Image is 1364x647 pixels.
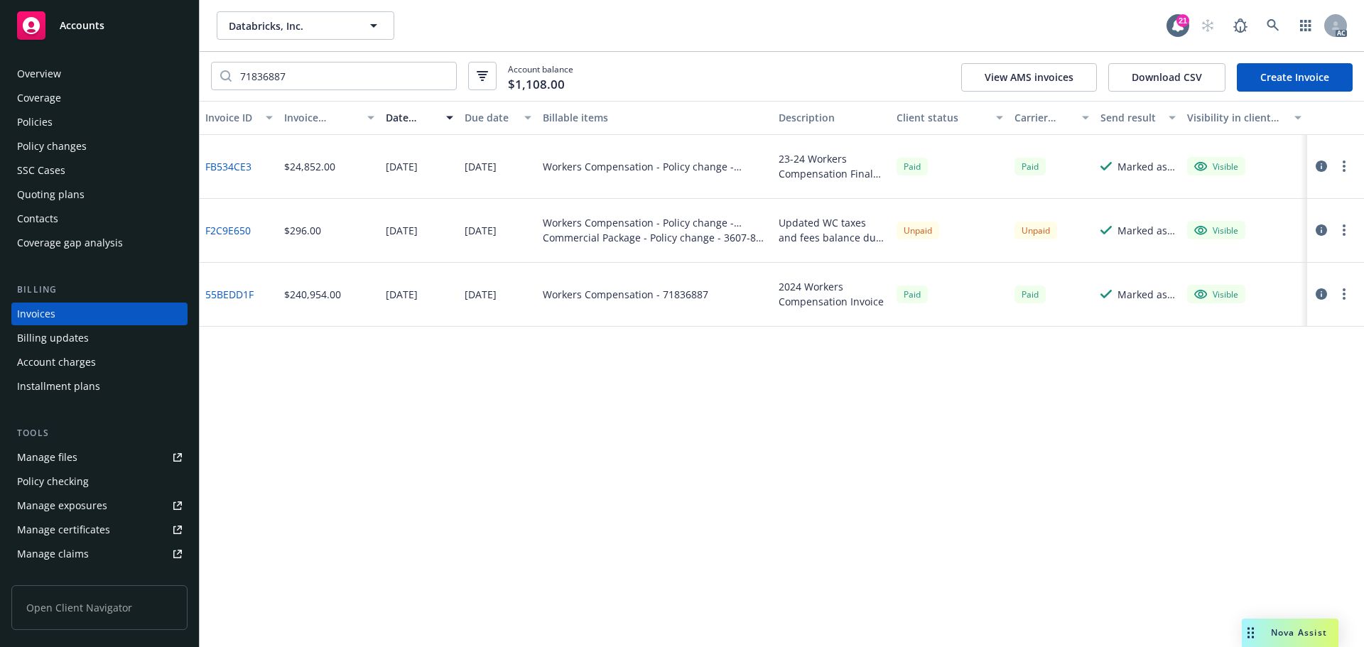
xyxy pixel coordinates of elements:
div: Contacts [17,207,58,230]
span: Paid [1014,158,1046,175]
a: FB534CE3 [205,159,251,174]
button: Billable items [537,101,773,135]
button: Nova Assist [1242,619,1338,647]
div: Tools [11,426,188,440]
div: Marked as sent [1117,223,1176,238]
a: 55BEDD1F [205,287,254,302]
div: Commercial Package - Policy change - 3607-83-55 [543,230,767,245]
div: Installment plans [17,375,100,398]
div: $240,954.00 [284,287,341,302]
a: Manage files [11,446,188,469]
div: Policies [17,111,53,134]
div: Policy checking [17,470,89,493]
a: Installment plans [11,375,188,398]
a: Overview [11,62,188,85]
div: Account charges [17,351,96,374]
div: [DATE] [386,159,418,174]
div: Updated WC taxes and fees balance due & Credit from overpayment of Package Premium [779,215,885,245]
span: Open Client Navigator [11,585,188,630]
div: Drag to move [1242,619,1260,647]
div: Client status [897,110,987,125]
a: Policy checking [11,470,188,493]
div: Unpaid [897,222,939,239]
a: Quoting plans [11,183,188,206]
div: Manage claims [17,543,89,565]
a: Report a Bug [1226,11,1255,40]
div: Paid [897,158,928,175]
div: Marked as sent [1117,159,1176,174]
a: Accounts [11,6,188,45]
div: Visible [1194,160,1238,173]
a: Invoices [11,303,188,325]
a: Search [1259,11,1287,40]
span: $1,108.00 [508,75,565,94]
a: Coverage [11,87,188,109]
div: Unpaid [1014,222,1057,239]
a: Policy changes [11,135,188,158]
div: 2024 Workers Compensation Invoice [779,279,885,309]
button: Invoice ID [200,101,278,135]
a: Manage exposures [11,494,188,517]
a: SSC Cases [11,159,188,182]
div: Manage files [17,446,77,469]
div: Policy changes [17,135,87,158]
div: Visible [1194,288,1238,300]
button: Client status [891,101,1009,135]
span: Databricks, Inc. [229,18,352,33]
div: Visible [1194,224,1238,236]
a: Coverage gap analysis [11,232,188,254]
span: Accounts [60,20,104,31]
div: Date issued [386,110,438,125]
div: Send result [1100,110,1160,125]
a: Contacts [11,207,188,230]
a: Switch app [1292,11,1320,40]
div: Coverage gap analysis [17,232,123,254]
div: 21 [1176,14,1189,27]
a: Create Invoice [1237,63,1353,92]
div: Description [779,110,885,125]
div: [DATE] [465,159,497,174]
a: Account charges [11,351,188,374]
span: Account balance [508,63,573,89]
a: Start snowing [1193,11,1222,40]
div: Invoice amount [284,110,359,125]
div: SSC Cases [17,159,65,182]
div: Manage certificates [17,518,110,541]
div: Workers Compensation - Policy change - 71836887 [543,159,767,174]
div: Carrier status [1014,110,1074,125]
div: Billing updates [17,327,89,349]
div: Billable items [543,110,767,125]
input: Filter by keyword... [232,62,456,89]
div: Paid [897,286,928,303]
a: F2C9E650 [205,223,251,238]
button: Description [773,101,891,135]
div: [DATE] [465,223,497,238]
div: Workers Compensation - Policy change - 71836887 [543,215,767,230]
div: Paid [1014,286,1046,303]
div: Billing [11,283,188,297]
div: $296.00 [284,223,321,238]
a: Billing updates [11,327,188,349]
a: Manage claims [11,543,188,565]
div: Overview [17,62,61,85]
div: Visibility in client dash [1187,110,1286,125]
div: Quoting plans [17,183,85,206]
div: 23-24 Workers Compensation Final Audit [779,151,885,181]
button: Databricks, Inc. [217,11,394,40]
div: [DATE] [386,223,418,238]
button: View AMS invoices [961,63,1097,92]
a: Manage BORs [11,567,188,589]
button: Send result [1095,101,1181,135]
div: Manage exposures [17,494,107,517]
span: Nova Assist [1271,626,1327,638]
button: Carrier status [1009,101,1095,135]
a: Manage certificates [11,518,188,541]
div: Workers Compensation - 71836887 [543,287,708,302]
svg: Search [220,70,232,82]
button: Date issued [380,101,459,135]
div: Manage BORs [17,567,84,589]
